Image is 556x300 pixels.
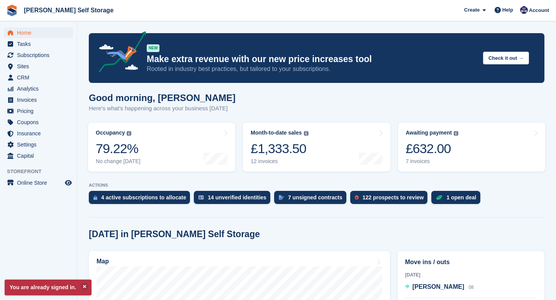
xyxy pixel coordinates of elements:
[5,280,92,295] p: You are already signed in.
[17,139,63,150] span: Settings
[17,117,63,128] span: Coupons
[4,128,73,139] a: menu
[4,83,73,94] a: menu
[208,194,266,201] div: 14 unverified identities
[17,83,63,94] span: Analytics
[520,6,528,14] img: Matthew Jones
[355,195,359,200] img: prospect-51fa495bee0391a8d652442698ab0144808aea92771e9ea1ae160a38d050c398.svg
[436,195,442,200] img: deal-1b604bf984904fb50ccaf53a9ad4b4a5d6e5aea283cecdc64d6e3604feb123c2.svg
[464,6,480,14] span: Create
[88,123,235,172] a: Occupancy 79.22% No change [DATE]
[243,123,390,172] a: Month-to-date sales £1,333.50 12 invoices
[89,93,236,103] h1: Good morning, [PERSON_NAME]
[412,283,464,290] span: [PERSON_NAME]
[17,39,63,49] span: Tasks
[4,39,73,49] a: menu
[446,194,476,201] div: 1 open deal
[4,150,73,161] a: menu
[127,131,131,136] img: icon-info-grey-7440780725fd019a000dd9b08b2336e03edf1995a4989e88bcd33f0948082b44.svg
[454,131,458,136] img: icon-info-grey-7440780725fd019a000dd9b08b2336e03edf1995a4989e88bcd33f0948082b44.svg
[89,104,236,113] p: Here's what's happening across your business [DATE]
[17,177,63,188] span: Online Store
[350,191,432,208] a: 122 prospects to review
[147,44,159,52] div: NEW
[406,158,459,165] div: 7 invoices
[97,258,109,265] h2: Map
[529,7,549,14] span: Account
[147,54,477,65] p: Make extra revenue with our new price increases tool
[288,194,342,201] div: 7 unsigned contracts
[4,139,73,150] a: menu
[194,191,274,208] a: 14 unverified identities
[4,61,73,72] a: menu
[17,94,63,105] span: Invoices
[96,158,141,165] div: No change [DATE]
[17,50,63,61] span: Subscriptions
[405,271,537,278] div: [DATE]
[4,106,73,116] a: menu
[21,4,117,17] a: [PERSON_NAME] Self Storage
[406,141,459,157] div: £632.00
[363,194,424,201] div: 122 prospects to review
[89,191,194,208] a: 4 active subscriptions to allocate
[17,27,63,38] span: Home
[96,130,125,136] div: Occupancy
[7,168,77,175] span: Storefront
[17,61,63,72] span: Sites
[431,191,484,208] a: 1 open deal
[93,195,97,200] img: active_subscription_to_allocate_icon-d502201f5373d7db506a760aba3b589e785aa758c864c3986d89f69b8ff3...
[4,72,73,83] a: menu
[17,106,63,116] span: Pricing
[405,258,537,267] h2: Move ins / outs
[398,123,545,172] a: Awaiting payment £632.00 7 invoices
[4,50,73,61] a: menu
[4,177,73,188] a: menu
[6,5,18,16] img: stora-icon-8386f47178a22dfd0bd8f6a31ec36ba5ce8667c1dd55bd0f319d3a0aa187defe.svg
[89,183,544,188] p: ACTIONS
[92,31,146,75] img: price-adjustments-announcement-icon-8257ccfd72463d97f412b2fc003d46551f7dbcb40ab6d574587a9cd5c0d94...
[96,141,141,157] div: 79.22%
[4,94,73,105] a: menu
[89,229,260,239] h2: [DATE] in [PERSON_NAME] Self Storage
[469,285,474,290] span: 08
[304,131,309,136] img: icon-info-grey-7440780725fd019a000dd9b08b2336e03edf1995a4989e88bcd33f0948082b44.svg
[64,178,73,187] a: Preview store
[251,158,308,165] div: 12 invoices
[406,130,452,136] div: Awaiting payment
[251,141,308,157] div: £1,333.50
[405,282,474,292] a: [PERSON_NAME] 08
[17,128,63,139] span: Insurance
[483,52,529,64] button: Check it out →
[4,27,73,38] a: menu
[502,6,513,14] span: Help
[274,191,350,208] a: 7 unsigned contracts
[101,194,186,201] div: 4 active subscriptions to allocate
[279,195,284,200] img: contract_signature_icon-13c848040528278c33f63329250d36e43548de30e8caae1d1a13099fd9432cc5.svg
[147,65,477,73] p: Rooted in industry best practices, but tailored to your subscriptions.
[17,72,63,83] span: CRM
[4,117,73,128] a: menu
[198,195,204,200] img: verify_identity-adf6edd0f0f0b5bbfe63781bf79b02c33cf7c696d77639b501bdc392416b5a36.svg
[17,150,63,161] span: Capital
[251,130,302,136] div: Month-to-date sales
